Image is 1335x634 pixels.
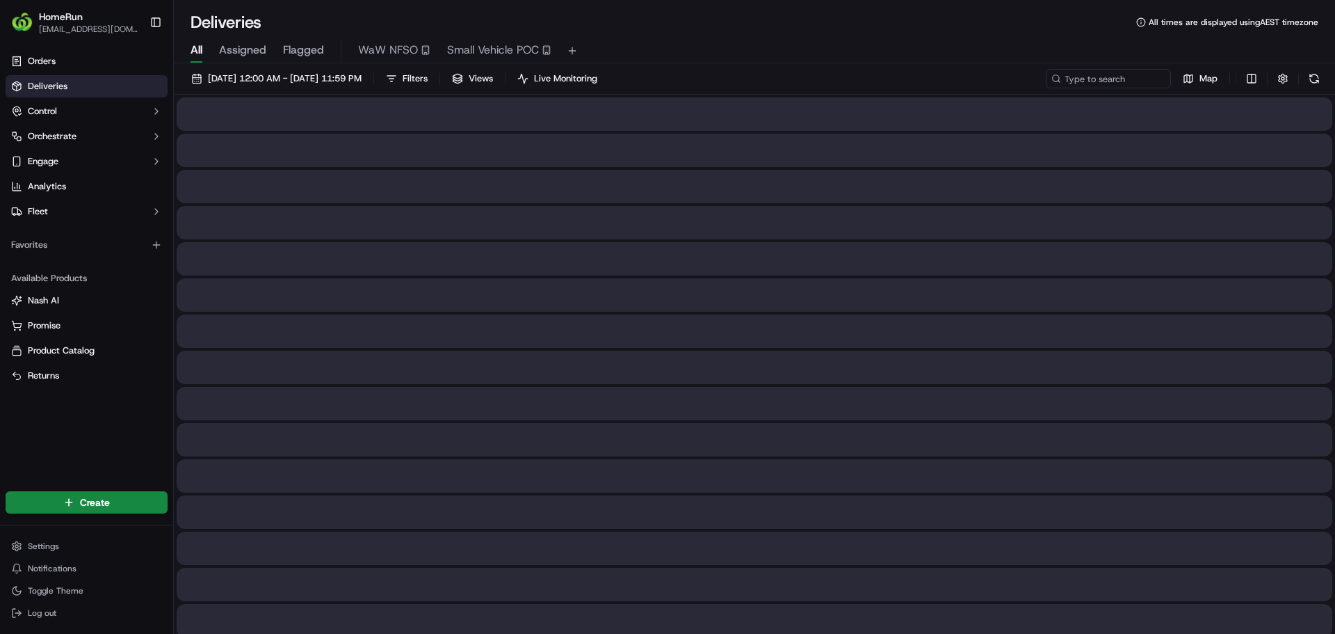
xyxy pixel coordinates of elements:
[6,290,168,312] button: Nash AI
[28,294,59,307] span: Nash AI
[446,69,499,88] button: Views
[185,69,368,88] button: [DATE] 12:00 AM - [DATE] 11:59 PM
[80,496,110,509] span: Create
[1176,69,1224,88] button: Map
[6,234,168,256] div: Favorites
[28,541,59,552] span: Settings
[28,155,58,168] span: Engage
[28,319,60,332] span: Promise
[6,365,168,387] button: Returns
[6,559,168,578] button: Notifications
[6,75,168,97] a: Deliveries
[11,11,33,33] img: HomeRun
[6,340,168,362] button: Product Catalog
[11,344,162,357] a: Product Catalog
[6,150,168,173] button: Engage
[6,315,168,337] button: Promise
[28,608,56,619] span: Log out
[1199,72,1217,85] span: Map
[28,370,59,382] span: Returns
[28,105,57,118] span: Control
[28,344,95,357] span: Product Catalog
[28,55,56,68] span: Orders
[28,80,67,93] span: Deliveries
[6,581,168,601] button: Toggle Theme
[469,72,493,85] span: Views
[11,370,162,382] a: Returns
[191,11,261,33] h1: Deliveries
[6,267,168,290] div: Available Products
[6,50,168,72] a: Orders
[219,42,266,58] span: Assigned
[6,200,168,223] button: Fleet
[283,42,324,58] span: Flagged
[28,563,76,574] span: Notifications
[191,42,202,58] span: All
[1304,69,1324,88] button: Refresh
[6,603,168,623] button: Log out
[28,585,83,596] span: Toggle Theme
[28,205,48,218] span: Fleet
[11,294,162,307] a: Nash AI
[1149,17,1318,28] span: All times are displayed using AEST timezone
[6,491,168,514] button: Create
[39,24,138,35] button: [EMAIL_ADDRESS][DOMAIN_NAME]
[511,69,604,88] button: Live Monitoring
[208,72,362,85] span: [DATE] 12:00 AM - [DATE] 11:59 PM
[358,42,418,58] span: WaW NFSO
[6,175,168,198] a: Analytics
[534,72,597,85] span: Live Monitoring
[6,537,168,556] button: Settings
[447,42,539,58] span: Small Vehicle POC
[403,72,428,85] span: Filters
[6,125,168,148] button: Orchestrate
[380,69,434,88] button: Filters
[6,6,144,39] button: HomeRunHomeRun[EMAIL_ADDRESS][DOMAIN_NAME]
[1046,69,1171,88] input: Type to search
[28,130,76,143] span: Orchestrate
[6,100,168,122] button: Control
[28,180,66,193] span: Analytics
[11,319,162,332] a: Promise
[39,10,83,24] button: HomeRun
